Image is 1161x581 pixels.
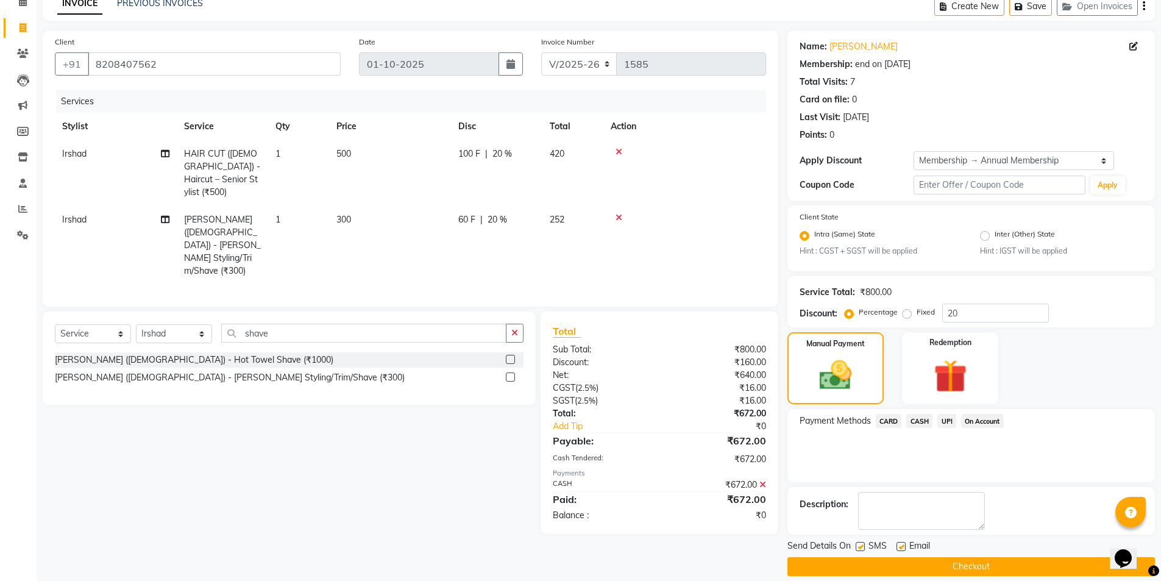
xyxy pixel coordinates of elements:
div: ₹16.00 [659,382,775,394]
span: 20 % [492,148,512,160]
span: 2.5% [577,396,595,405]
span: On Account [961,414,1004,428]
div: Total Visits: [800,76,848,88]
span: CARD [876,414,902,428]
div: Last Visit: [800,111,840,124]
label: Invoice Number [541,37,594,48]
div: Payments [553,468,765,479]
label: Manual Payment [806,338,865,349]
label: Inter (Other) State [995,229,1055,243]
th: Service [177,113,268,140]
div: Services [56,90,775,113]
label: Date [359,37,375,48]
small: Hint : CGST + SGST will be applied [800,246,962,257]
th: Total [542,113,603,140]
span: Email [909,540,930,555]
button: +91 [55,52,89,76]
span: HAIR CUT ([DEMOGRAPHIC_DATA]) - Haircut – Senior Stylist (₹500) [184,148,260,198]
th: Price [329,113,451,140]
span: | [485,148,488,160]
div: Description: [800,498,848,511]
div: [PERSON_NAME] ([DEMOGRAPHIC_DATA]) - [PERSON_NAME] Styling/Trim/Shave (₹300) [55,371,405,384]
div: Net: [544,369,659,382]
a: Add Tip [544,420,678,433]
span: Payment Methods [800,415,871,427]
div: ₹0 [679,420,775,433]
span: UPI [937,414,956,428]
span: Irshad [62,214,87,225]
span: 1 [275,214,280,225]
div: ( ) [544,382,659,394]
div: Coupon Code [800,179,914,191]
div: ₹672.00 [659,453,775,466]
div: Discount: [544,356,659,369]
div: Total: [544,407,659,420]
label: Redemption [929,337,971,348]
iframe: chat widget [1110,532,1149,569]
div: ₹640.00 [659,369,775,382]
img: _cash.svg [809,357,862,394]
a: [PERSON_NAME] [829,40,898,53]
button: Checkout [787,557,1155,576]
button: Apply [1090,176,1125,194]
div: Name: [800,40,827,53]
span: 500 [336,148,351,159]
span: | [480,213,483,226]
span: 420 [550,148,564,159]
div: Service Total: [800,286,855,299]
span: [PERSON_NAME] ([DEMOGRAPHIC_DATA]) - [PERSON_NAME] Styling/Trim/Shave (₹300) [184,214,261,276]
div: Discount: [800,307,837,320]
div: [DATE] [843,111,869,124]
span: Total [553,325,581,338]
div: [PERSON_NAME] ([DEMOGRAPHIC_DATA]) - Hot Towel Shave (₹1000) [55,354,333,366]
th: Disc [451,113,542,140]
div: Points: [800,129,827,141]
img: _gift.svg [923,355,978,397]
label: Intra (Same) State [814,229,875,243]
input: Search by Name/Mobile/Email/Code [88,52,341,76]
span: 1 [275,148,280,159]
span: CGST [553,382,575,393]
div: Paid: [544,492,659,507]
div: ₹0 [659,509,775,522]
div: ₹672.00 [659,407,775,420]
div: ₹672.00 [659,492,775,507]
th: Qty [268,113,329,140]
span: Send Details On [787,540,851,555]
div: Balance : [544,509,659,522]
span: 252 [550,214,564,225]
div: Payable: [544,433,659,448]
div: ₹672.00 [659,479,775,491]
div: Card on file: [800,93,850,106]
span: 60 F [458,213,475,226]
div: ₹800.00 [860,286,892,299]
th: Action [603,113,766,140]
input: Search or Scan [221,324,506,343]
span: 100 F [458,148,480,160]
div: 0 [829,129,834,141]
span: SGST [553,395,575,406]
input: Enter Offer / Coupon Code [914,176,1085,194]
div: end on [DATE] [855,58,911,71]
small: Hint : IGST will be applied [980,246,1143,257]
label: Client [55,37,74,48]
span: Irshad [62,148,87,159]
div: Apply Discount [800,154,914,167]
div: ₹160.00 [659,356,775,369]
label: Client State [800,212,839,223]
div: ₹16.00 [659,394,775,407]
label: Percentage [859,307,898,318]
div: CASH [544,479,659,491]
div: Cash Tendered: [544,453,659,466]
th: Stylist [55,113,177,140]
div: Sub Total: [544,343,659,356]
span: SMS [868,540,887,555]
span: 300 [336,214,351,225]
span: 2.5% [578,383,596,393]
div: 7 [850,76,855,88]
div: 0 [852,93,857,106]
div: Membership: [800,58,853,71]
span: 20 % [488,213,507,226]
div: ( ) [544,394,659,407]
span: CASH [906,414,932,428]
